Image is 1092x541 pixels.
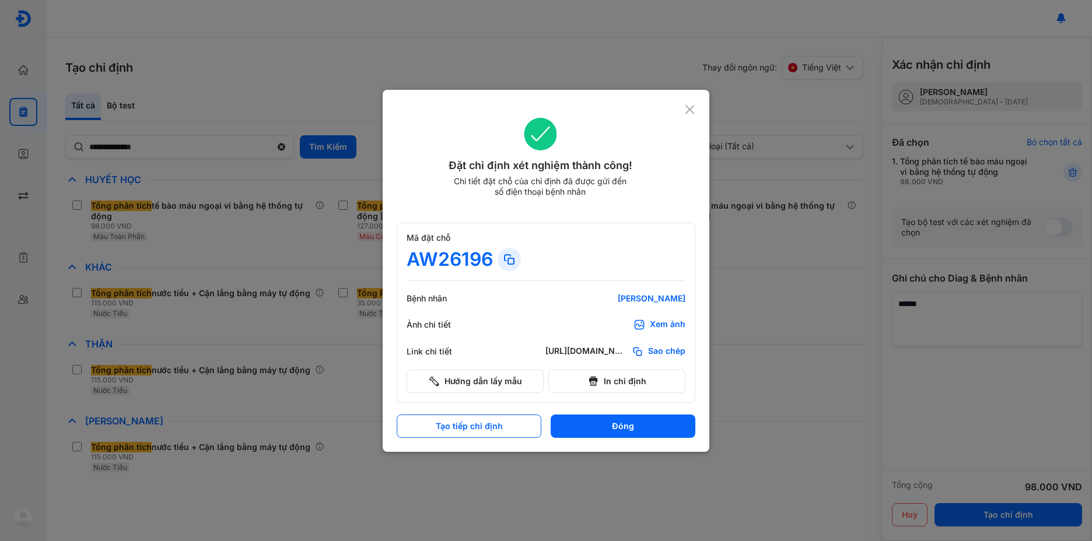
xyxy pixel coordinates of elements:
div: [PERSON_NAME] [545,293,685,304]
div: Đặt chỉ định xét nghiệm thành công! [397,157,684,174]
button: Đóng [551,414,695,438]
div: Link chi tiết [407,346,477,357]
div: Bệnh nhân [407,293,477,304]
div: Chi tiết đặt chỗ của chỉ định đã được gửi đến số điện thoại bệnh nhân [449,176,632,197]
button: Hướng dẫn lấy mẫu [407,370,544,393]
button: In chỉ định [548,370,685,393]
span: Sao chép [648,346,685,357]
div: Xem ảnh [650,319,685,331]
div: AW26196 [407,248,493,271]
div: [URL][DOMAIN_NAME] [545,346,627,357]
div: Mã đặt chỗ [407,233,685,243]
div: Ảnh chi tiết [407,319,477,330]
button: Tạo tiếp chỉ định [397,414,541,438]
